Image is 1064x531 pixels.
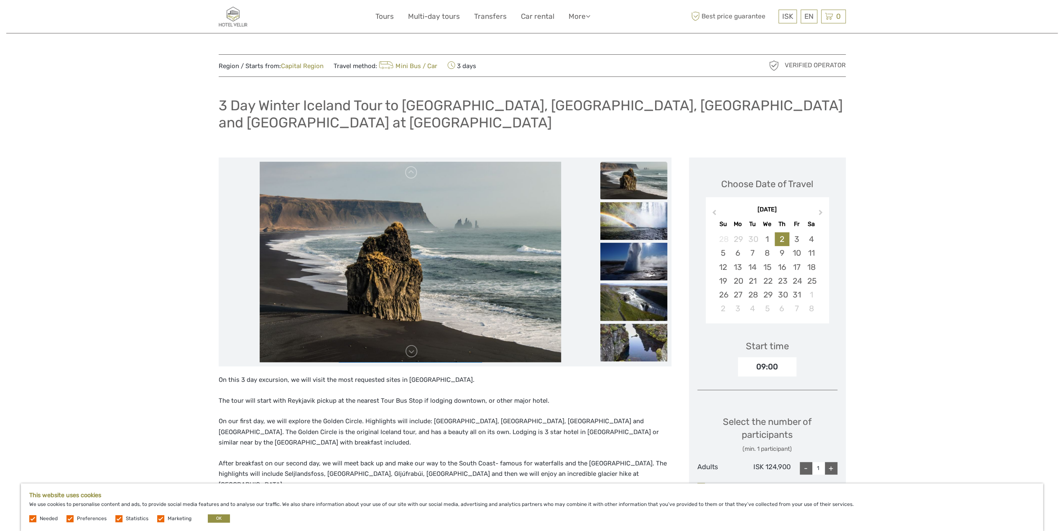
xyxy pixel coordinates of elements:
[745,232,760,246] div: Choose Tuesday, September 30th, 2025
[708,232,826,315] div: month 2025-10
[12,15,94,21] p: We're away right now. Please check back later!
[738,357,796,376] div: 09:00
[219,375,671,386] p: On this 3 day excursion, we will visit the most requested sites in [GEOGRAPHIC_DATA].
[600,283,667,321] img: 16f36ac1071b4c4488e1ecb67ca085ad_slider_thumbnail.jpeg
[408,10,460,23] a: Multi-day tours
[521,10,554,23] a: Car rental
[789,218,804,230] div: Fr
[40,515,58,522] label: Needed
[745,260,760,274] div: Choose Tuesday, October 14th, 2025
[219,62,324,71] span: Region / Starts from:
[126,515,148,522] label: Statistics
[789,260,804,274] div: Choose Friday, October 17th, 2025
[721,178,813,191] div: Choose Date of Travel
[775,260,789,274] div: Choose Thursday, October 16th, 2025
[600,162,667,199] img: 980ed437d57f4f87bff600cb937cf056_slider_thumbnail.jpeg
[730,246,745,260] div: Choose Monday, October 6th, 2025
[785,61,846,70] span: Verified Operator
[760,232,774,246] div: Choose Wednesday, October 1st, 2025
[21,483,1043,531] div: We use cookies to personalise content and ads, to provide social media features and to analyse ou...
[716,232,730,246] div: Not available Sunday, September 28th, 2025
[716,260,730,274] div: Choose Sunday, October 12th, 2025
[775,232,789,246] div: Choose Thursday, October 2nd, 2025
[689,10,776,23] span: Best price guarantee
[760,274,774,288] div: Choose Wednesday, October 22nd, 2025
[716,274,730,288] div: Choose Sunday, October 19th, 2025
[789,288,804,302] div: Choose Friday, October 31st, 2025
[815,208,828,221] button: Next Month
[804,288,819,302] div: Choose Saturday, November 1st, 2025
[745,302,760,315] div: Choose Tuesday, November 4th, 2025
[744,462,791,475] div: ISK 124,900
[281,62,324,70] a: Capital Region
[760,302,774,315] div: Choose Wednesday, November 5th, 2025
[775,218,789,230] div: Th
[730,260,745,274] div: Choose Monday, October 13th, 2025
[377,62,437,70] a: Mini Bus / Car
[775,288,789,302] div: Choose Thursday, October 30th, 2025
[760,288,774,302] div: Choose Wednesday, October 29th, 2025
[219,396,671,407] p: The tour will start with Reykjavik pickup at the nearest Tour Bus Stop if lodging downtown, or ot...
[804,260,819,274] div: Choose Saturday, October 18th, 2025
[96,13,106,23] button: Open LiveChat chat widget
[789,246,804,260] div: Choose Friday, October 10th, 2025
[730,218,745,230] div: Mo
[760,260,774,274] div: Choose Wednesday, October 15th, 2025
[775,302,789,315] div: Choose Thursday, November 6th, 2025
[804,218,819,230] div: Sa
[447,60,476,71] span: 3 days
[375,10,394,23] a: Tours
[219,6,248,27] img: Hótel Vellir
[716,302,730,315] div: Choose Sunday, November 2nd, 2025
[716,246,730,260] div: Choose Sunday, October 5th, 2025
[745,288,760,302] div: Choose Tuesday, October 28th, 2025
[219,97,846,131] h1: 3 Day Winter Iceland Tour to [GEOGRAPHIC_DATA], [GEOGRAPHIC_DATA], [GEOGRAPHIC_DATA] and [GEOGRAP...
[730,302,745,315] div: Choose Monday, November 3rd, 2025
[767,59,781,72] img: verified_operator_grey_128.png
[697,462,744,475] div: Adults
[208,514,230,523] button: OK
[716,288,730,302] div: Choose Sunday, October 26th, 2025
[334,60,437,71] span: Travel method:
[801,10,817,23] div: EN
[804,246,819,260] div: Choose Saturday, October 11th, 2025
[745,218,760,230] div: Tu
[825,462,837,475] div: +
[730,232,745,246] div: Choose Monday, September 29th, 2025
[746,340,789,353] div: Start time
[706,206,829,214] div: [DATE]
[600,243,667,280] img: 43070e3f4f3a4dca8485bbd3dc688968_slider_thumbnail.jpeg
[760,246,774,260] div: Choose Wednesday, October 8th, 2025
[219,458,671,490] p: After breakfast on our second day, we will meet back up and make our way to the South Coast- famo...
[168,515,191,522] label: Marketing
[835,12,842,20] span: 0
[600,324,667,361] img: 40d597a545314c35aa41bc348386e5f7_slider_thumbnail.jpeg
[697,445,837,453] div: (min. 1 participant)
[716,218,730,230] div: Su
[707,208,720,221] button: Previous Month
[219,416,671,448] p: On our first day, we will explore the Golden Circle. Highlights will include: [GEOGRAPHIC_DATA], ...
[789,274,804,288] div: Choose Friday, October 24th, 2025
[29,492,1035,499] h5: This website uses cookies
[77,515,107,522] label: Preferences
[775,246,789,260] div: Choose Thursday, October 9th, 2025
[804,232,819,246] div: Choose Saturday, October 4th, 2025
[697,483,837,493] label: I would like to be picked up (required)
[697,415,837,453] div: Select the number of participants
[800,462,812,475] div: -
[804,274,819,288] div: Choose Saturday, October 25th, 2025
[760,218,774,230] div: We
[474,10,507,23] a: Transfers
[789,302,804,315] div: Choose Friday, November 7th, 2025
[745,274,760,288] div: Choose Tuesday, October 21st, 2025
[789,232,804,246] div: Choose Friday, October 3rd, 2025
[730,274,745,288] div: Choose Monday, October 20th, 2025
[804,302,819,315] div: Choose Saturday, November 8th, 2025
[260,162,561,362] img: 980ed437d57f4f87bff600cb937cf056_main_slider.jpeg
[745,246,760,260] div: Choose Tuesday, October 7th, 2025
[782,12,793,20] span: ISK
[730,288,745,302] div: Choose Monday, October 27th, 2025
[569,10,590,23] a: More
[600,202,667,240] img: e02eca596ec5419f8722924f15cd0845_slider_thumbnail.jpeg
[775,274,789,288] div: Choose Thursday, October 23rd, 2025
